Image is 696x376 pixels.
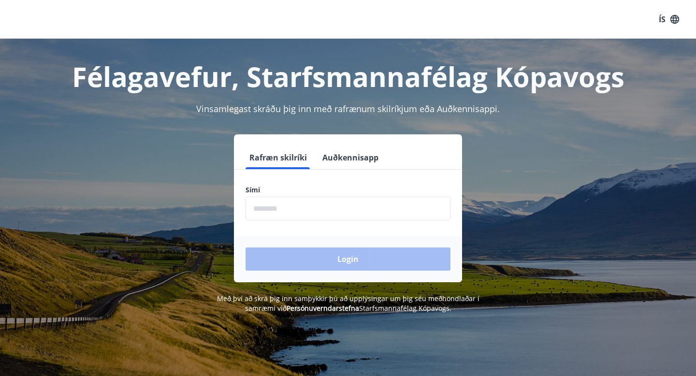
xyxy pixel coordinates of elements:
[246,146,311,169] button: Rafræn skilríki
[287,304,359,313] a: Persónuverndarstefna
[246,185,450,195] label: Sími
[12,58,684,95] h1: Félagavefur, Starfsmannafélag Kópavogs
[653,11,684,28] button: ÍS
[319,146,382,169] button: Auðkennisapp
[196,103,500,115] span: Vinsamlegast skráðu þig inn með rafrænum skilríkjum eða Auðkennisappi.
[217,294,479,313] span: Með því að skrá þig inn samþykkir þú að upplýsingar um þig séu meðhöndlaðar í samræmi við Starfsm...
